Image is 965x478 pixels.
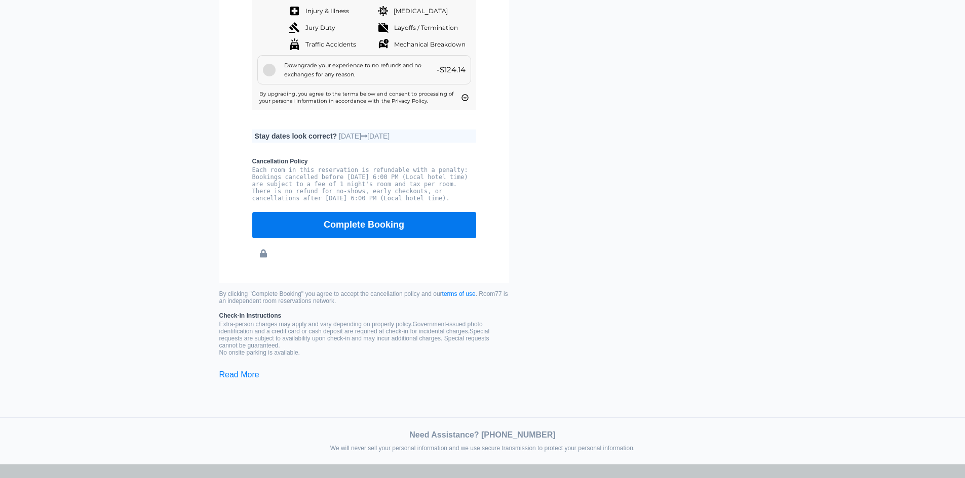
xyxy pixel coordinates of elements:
div: Need Assistance? [PHONE_NUMBER] [209,430,756,440]
p: Extra-person charges may apply and vary depending on property policy. Government-issued photo ide... [219,321,509,349]
span: [DATE] [DATE] [339,132,390,140]
a: terms of use [442,290,476,297]
div: We will never sell your personal information and we use secure transmission to protect your perso... [209,445,756,452]
small: Due at Property: $90.00 USD [219,312,509,363]
b: Check-in Instructions [219,312,509,319]
button: Complete Booking [252,212,476,238]
a: Read More [219,370,259,379]
li: No onsite parking is available. [219,349,509,356]
b: Stay dates look correct? [255,132,337,140]
pre: Each room in this reservation is refundable with a penalty: Bookings cancelled before [DATE] 6:00... [252,166,476,202]
b: Cancellation Policy [252,158,476,165]
small: By clicking "Complete Booking" you agree to accept the cancellation policy and our . Room77 is an... [219,290,509,305]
